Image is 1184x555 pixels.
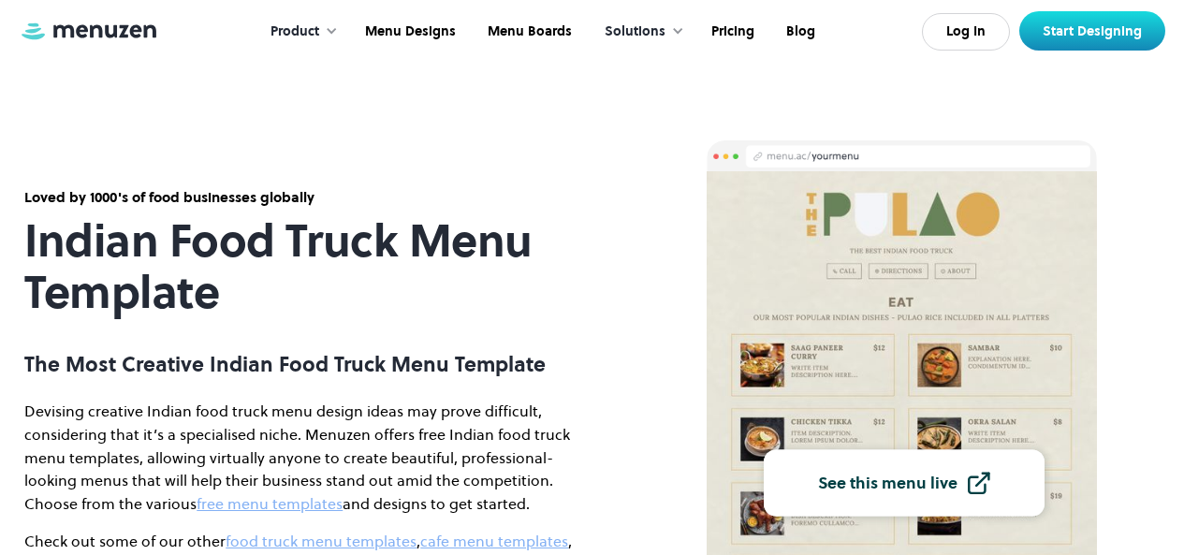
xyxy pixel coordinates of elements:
[24,352,586,376] p: The Most Creative Indian Food Truck Menu Template
[922,13,1010,51] a: Log In
[420,531,568,551] a: cafe menu templates
[24,187,586,208] div: Loved by 1000's of food businesses globally
[764,449,1045,516] a: See this menu live
[197,493,343,514] a: free menu templates
[470,3,586,61] a: Menu Boards
[818,475,957,491] div: See this menu live
[226,531,417,551] a: food truck menu templates
[252,3,347,61] div: Product
[768,3,829,61] a: Blog
[270,22,319,42] div: Product
[586,3,694,61] div: Solutions
[24,400,586,516] p: Devising creative Indian food truck menu design ideas may prove difficult, considering that it’s ...
[24,215,586,318] h1: Indian Food Truck Menu Template
[1019,11,1165,51] a: Start Designing
[605,22,665,42] div: Solutions
[694,3,768,61] a: Pricing
[347,3,470,61] a: Menu Designs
